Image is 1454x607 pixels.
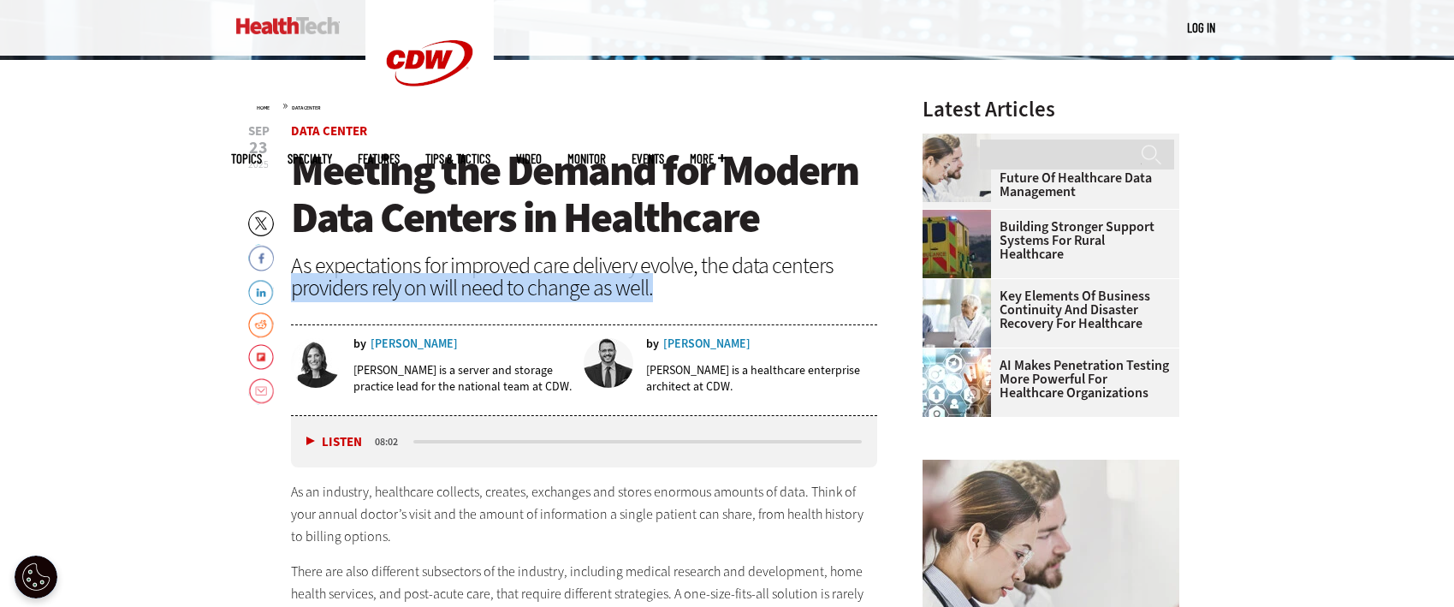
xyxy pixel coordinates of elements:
img: medical researchers look at data on desktop monitor [923,134,991,202]
a: Key Elements of Business Continuity and Disaster Recovery for Healthcare [923,289,1169,330]
a: Features [358,152,400,165]
p: As an industry, healthcare collects, creates, exchanges and stores enormous amounts of data. Thin... [291,481,878,547]
img: Eryn Brodsky [291,338,341,388]
a: Log in [1187,20,1215,35]
p: [PERSON_NAME] is a server and storage practice lead for the national team at CDW. [353,362,573,395]
div: As expectations for improved care delivery evolve, the data centers providers rely on will need t... [291,254,878,299]
a: medical researchers look at data on desktop monitor [923,134,1000,147]
p: [PERSON_NAME] is a healthcare enterprise architect at CDW. [646,362,877,395]
a: [PERSON_NAME] [663,338,751,350]
span: Meeting the Demand for Modern Data Centers in Healthcare [291,142,858,246]
img: Vitaly Zvagelsky [584,338,633,388]
a: MonITor [567,152,606,165]
div: media player [291,416,878,467]
a: Events [632,152,664,165]
img: ambulance driving down country road at sunset [923,210,991,278]
span: Specialty [288,152,332,165]
a: ambulance driving down country road at sunset [923,210,1000,223]
span: Topics [231,152,262,165]
a: Building Stronger Support Systems for Rural Healthcare [923,220,1169,261]
a: CDW [365,113,494,131]
button: Open Preferences [15,556,57,598]
img: Home [236,17,340,34]
a: AI Makes Penetration Testing More Powerful for Healthcare Organizations [923,359,1169,400]
img: incident response team discusses around a table [923,279,991,348]
div: duration [372,434,411,449]
a: Video [516,152,542,165]
a: [PERSON_NAME] [371,338,458,350]
a: incident response team discusses around a table [923,279,1000,293]
div: Cookie Settings [15,556,57,598]
span: More [690,152,726,165]
a: Healthcare and hacking concept [923,348,1000,362]
img: Healthcare and hacking concept [923,348,991,417]
span: by [353,338,366,350]
div: User menu [1187,19,1215,37]
button: Listen [306,436,362,449]
span: by [646,338,659,350]
a: Tips & Tactics [425,152,490,165]
a: Enterprise Master Patient Index Revolution: The Future of Healthcare Data Management [923,144,1169,199]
